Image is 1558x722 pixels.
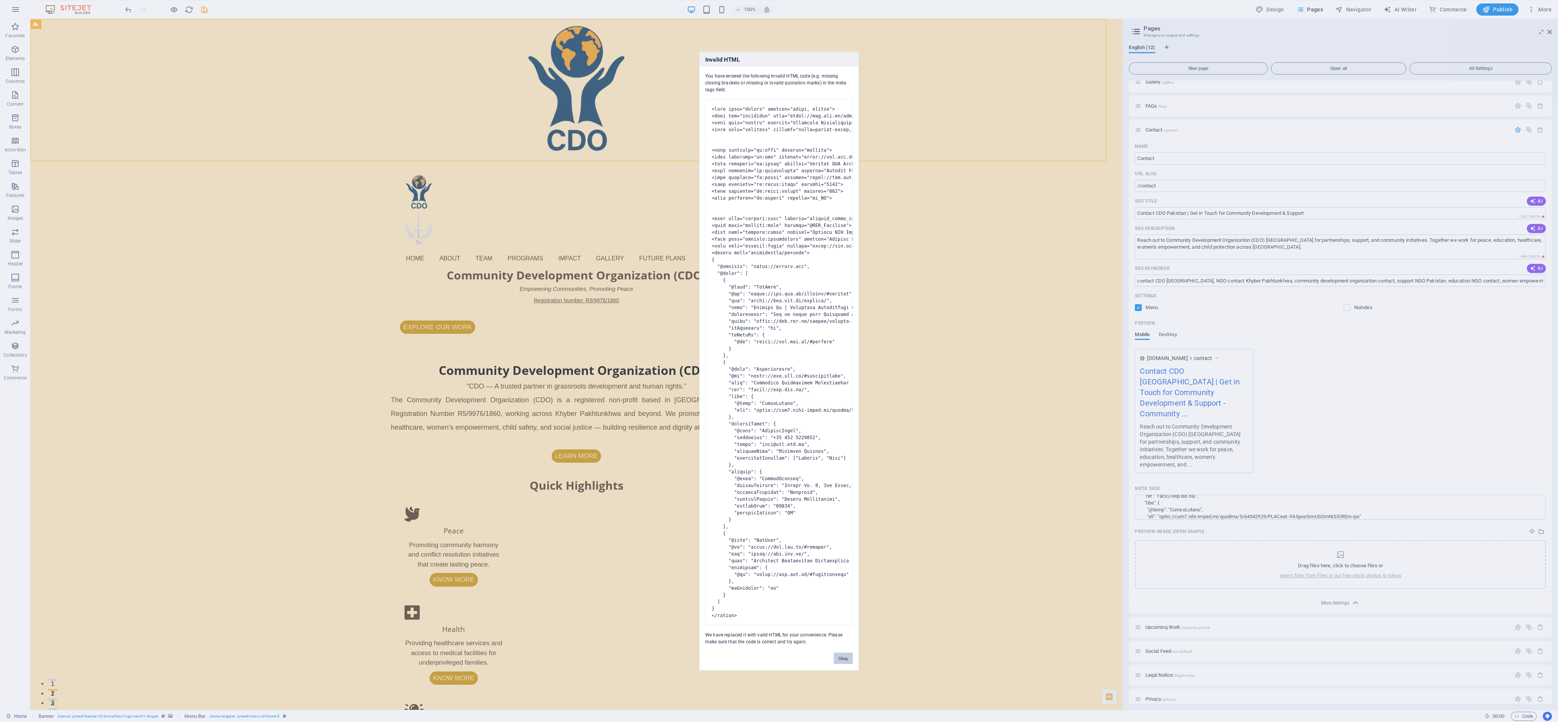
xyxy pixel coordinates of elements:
pre: <lore ipsu="dolors" ametcon="adipi, elitse"> <doei tem="incididun" utla="etdol://mag.ali.en/admin... [705,99,853,625]
button: 1 [17,660,27,662]
button: 1 [17,670,27,672]
button: 2 [17,679,27,681]
h3: Invalid HTML [700,52,858,67]
button: Okay [834,652,853,664]
button: 3 [17,689,27,691]
div: Hero Banner [360,142,731,335]
section: Quick introduction of CDO Pakistan [360,335,731,452]
div: You have entered the following invalid HTML code (e.g. missing closing brackets or missing or inv... [700,67,858,645]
